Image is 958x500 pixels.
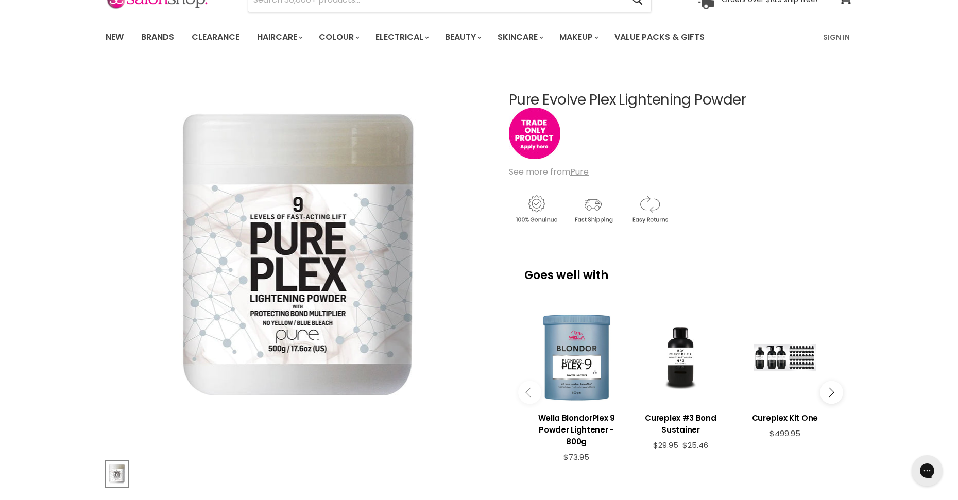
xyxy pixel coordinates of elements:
h3: Cureplex #3 Bond Sustainer [634,412,727,436]
span: $25.46 [682,440,708,451]
ul: Main menu [98,22,765,52]
a: Colour [311,26,366,48]
a: Sign In [817,26,856,48]
img: genuine.gif [509,194,563,225]
a: Clearance [184,26,247,48]
a: New [98,26,131,48]
span: $29.95 [653,440,678,451]
iframe: Gorgias live chat messenger [906,452,948,490]
h1: Pure Evolve Plex Lightening Powder [509,92,852,108]
h3: Cureplex Kit One [738,412,832,424]
span: $499.95 [769,428,800,439]
button: Pure Evolve Plex Lightening Powder [106,461,128,487]
span: See more from [509,166,589,178]
a: Electrical [368,26,435,48]
span: $73.95 [563,452,589,462]
img: shipping.gif [566,194,620,225]
a: View product:Wella BlondorPlex 9 Powder Lightener - 800g [529,404,623,453]
a: Beauty [437,26,488,48]
a: Pure [570,166,589,178]
div: Pure Evolve Plex Lightening Powder image. Click or Scroll to Zoom. [106,66,490,451]
img: tradeonly_small.jpg [509,108,560,159]
a: Skincare [490,26,550,48]
img: returns.gif [622,194,677,225]
img: Pure Evolve Plex Lightening Powder [107,462,127,486]
h3: Wella BlondorPlex 9 Powder Lightener - 800g [529,412,623,447]
a: Value Packs & Gifts [607,26,712,48]
a: Haircare [249,26,309,48]
nav: Main [93,22,865,52]
a: Brands [133,26,182,48]
a: View product:Cureplex #3 Bond Sustainer [634,404,727,441]
div: Product thumbnails [104,458,492,487]
a: View product:Cureplex Kit One [738,404,832,429]
a: Makeup [552,26,605,48]
p: Goes well with [524,253,837,287]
